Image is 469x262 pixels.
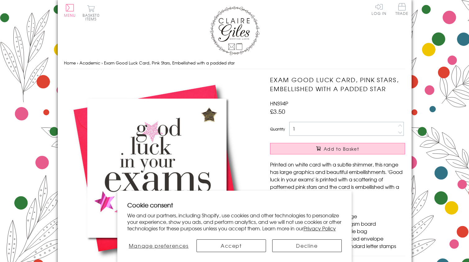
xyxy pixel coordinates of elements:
[270,143,405,154] button: Add to Basket
[79,60,100,66] a: Academic
[304,224,336,232] a: Privacy Policy
[270,161,405,198] p: Printed on white card with a subtle shimmer, this range has large graphics and beautiful embellis...
[127,201,342,209] h2: Cookie consent
[85,12,100,22] span: 0 items
[210,6,259,55] img: Claire Giles Greetings Cards
[77,60,78,66] span: ›
[64,75,250,261] img: Exam Good Luck Card, Pink Stars, Embellished with a padded star
[270,100,288,107] span: HNS94P
[196,239,266,252] button: Accept
[395,3,408,16] a: Trade
[395,3,408,15] span: Trade
[127,239,190,252] button: Manage preferences
[127,212,342,231] p: We and our partners, including Shopify, use cookies and other technologies to personalize your ex...
[64,12,76,18] span: Menu
[270,107,285,116] span: £3.50
[270,126,285,132] label: Quantity
[104,60,235,66] span: Exam Good Luck Card, Pink Stars, Embellished with a padded star
[324,146,359,152] span: Add to Basket
[270,75,405,93] h1: Exam Good Luck Card, Pink Stars, Embellished with a padded star
[64,4,76,17] button: Menu
[64,57,405,69] nav: breadcrumbs
[372,3,386,15] a: Log In
[129,242,189,249] span: Manage preferences
[101,60,103,66] span: ›
[272,239,342,252] button: Decline
[64,60,76,66] a: Home
[83,5,100,21] button: Basket0 items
